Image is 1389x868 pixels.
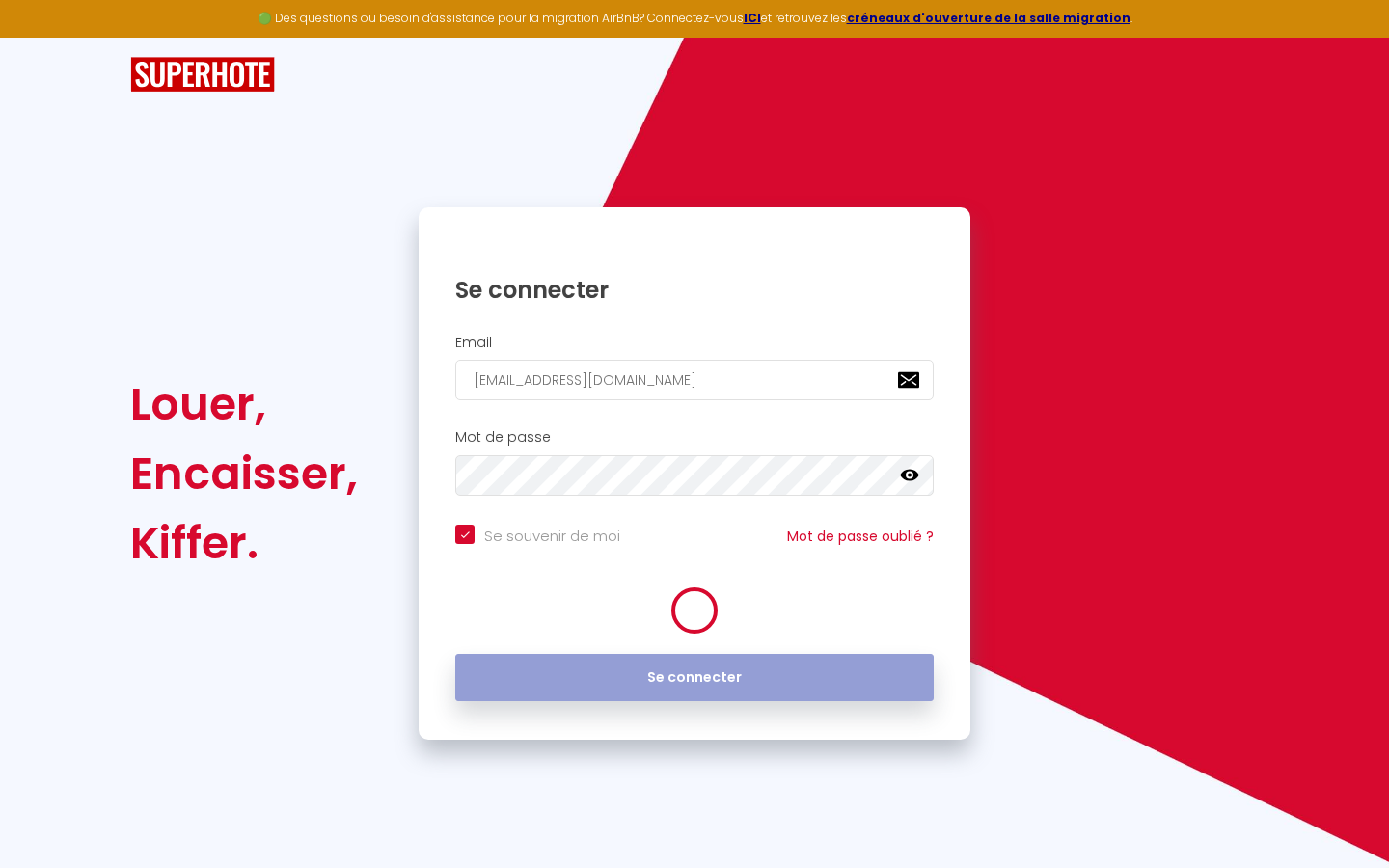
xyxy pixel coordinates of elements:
div: Encaisser, [130,439,358,508]
button: Se connecter [455,654,934,702]
a: Mot de passe oublié ? [787,527,934,546]
button: Ouvrir le widget de chat LiveChat [15,8,73,66]
h2: Mot de passe [455,429,934,446]
h2: Email [455,335,934,351]
a: ICI [744,10,761,26]
div: Kiffer. [130,508,358,578]
div: Louer, [130,369,358,439]
a: créneaux d'ouverture de la salle migration [847,10,1130,26]
h1: Se connecter [455,275,934,305]
img: SuperHote logo [130,57,275,93]
input: Ton Email [455,360,934,400]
